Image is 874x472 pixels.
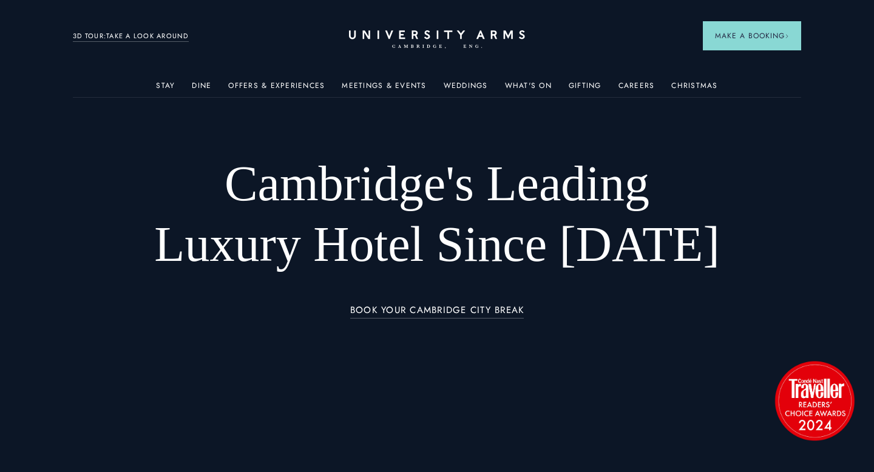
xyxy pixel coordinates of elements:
a: Meetings & Events [342,81,426,97]
span: Make a Booking [715,30,789,41]
button: Make a BookingArrow icon [703,21,801,50]
h1: Cambridge's Leading Luxury Hotel Since [DATE] [146,153,728,275]
a: Christmas [671,81,717,97]
a: Dine [192,81,211,97]
a: Weddings [444,81,488,97]
a: What's On [505,81,552,97]
a: Gifting [569,81,601,97]
img: image-2524eff8f0c5d55edbf694693304c4387916dea5-1501x1501-png [769,355,860,446]
a: Stay [156,81,175,97]
a: Home [349,30,525,49]
a: 3D TOUR:TAKE A LOOK AROUND [73,31,189,42]
img: Arrow icon [785,34,789,38]
a: BOOK YOUR CAMBRIDGE CITY BREAK [350,305,524,319]
a: Careers [618,81,655,97]
a: Offers & Experiences [228,81,325,97]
